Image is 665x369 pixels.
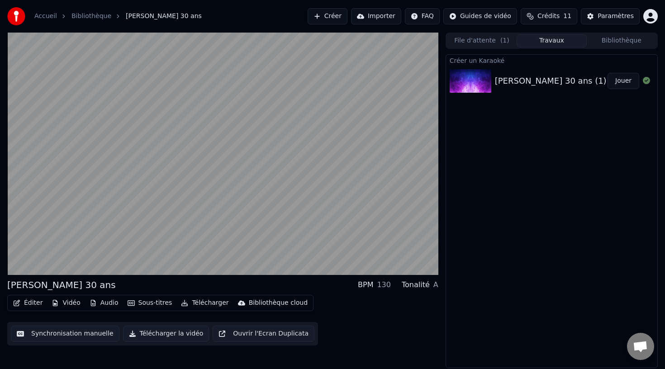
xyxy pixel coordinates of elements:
button: Télécharger la vidéo [123,326,209,342]
button: Importer [351,8,401,24]
a: Bibliothèque [71,12,111,21]
div: Paramètres [598,12,634,21]
div: A [433,279,438,290]
button: File d'attente [447,34,517,47]
span: Crédits [537,12,560,21]
span: ( 1 ) [500,36,509,45]
div: [PERSON_NAME] 30 ans [7,279,116,291]
div: Ouvrir le chat [627,333,654,360]
div: Bibliothèque cloud [249,298,308,307]
button: Sous-titres [124,297,176,309]
div: 130 [377,279,391,290]
button: Bibliothèque [587,34,656,47]
div: Créer un Karaoké [446,55,657,66]
button: Télécharger [177,297,232,309]
button: Audio [86,297,122,309]
button: FAQ [405,8,440,24]
a: Accueil [34,12,57,21]
img: youka [7,7,25,25]
div: [PERSON_NAME] 30 ans (1) [495,75,607,87]
button: Paramètres [581,8,640,24]
button: Jouer [608,73,639,89]
span: [PERSON_NAME] 30 ans [126,12,202,21]
button: Vidéo [48,297,84,309]
div: BPM [358,279,373,290]
button: Éditer [9,297,46,309]
div: Tonalité [402,279,430,290]
button: Guides de vidéo [443,8,517,24]
span: 11 [563,12,571,21]
button: Créer [308,8,347,24]
button: Ouvrir l'Ecran Duplicata [213,326,314,342]
button: Travaux [517,34,586,47]
button: Crédits11 [521,8,577,24]
button: Synchronisation manuelle [11,326,119,342]
nav: breadcrumb [34,12,202,21]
